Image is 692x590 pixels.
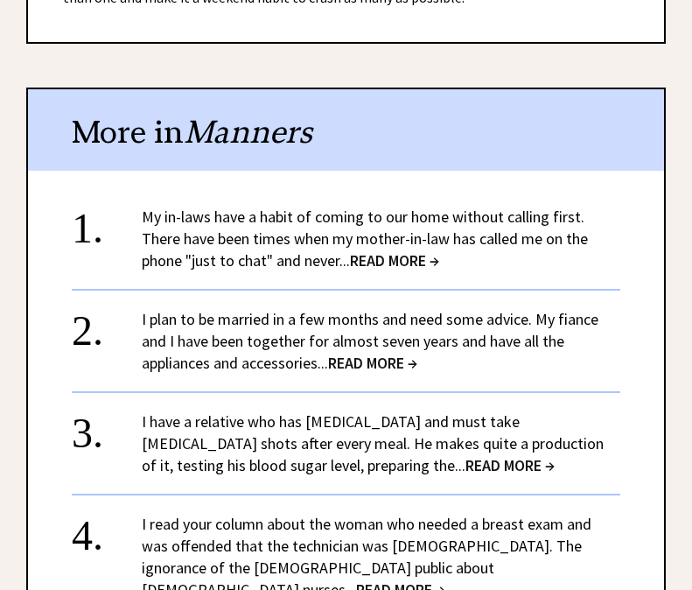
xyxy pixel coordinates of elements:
[465,455,555,475] span: READ MORE →
[72,308,142,341] div: 2.
[72,411,142,443] div: 3.
[142,207,588,270] a: My in-laws have a habit of coming to our home without calling first. There have been times when m...
[72,513,142,545] div: 4.
[350,250,439,270] span: READ MORE →
[142,411,604,475] a: I have a relative who has [MEDICAL_DATA] and must take [MEDICAL_DATA] shots after every meal. He ...
[328,353,417,373] span: READ MORE →
[142,309,598,373] a: I plan to be married in a few months and need some advice. My fiance and I have been together for...
[72,206,142,238] div: 1.
[184,112,312,151] span: Manners
[28,89,664,171] div: More in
